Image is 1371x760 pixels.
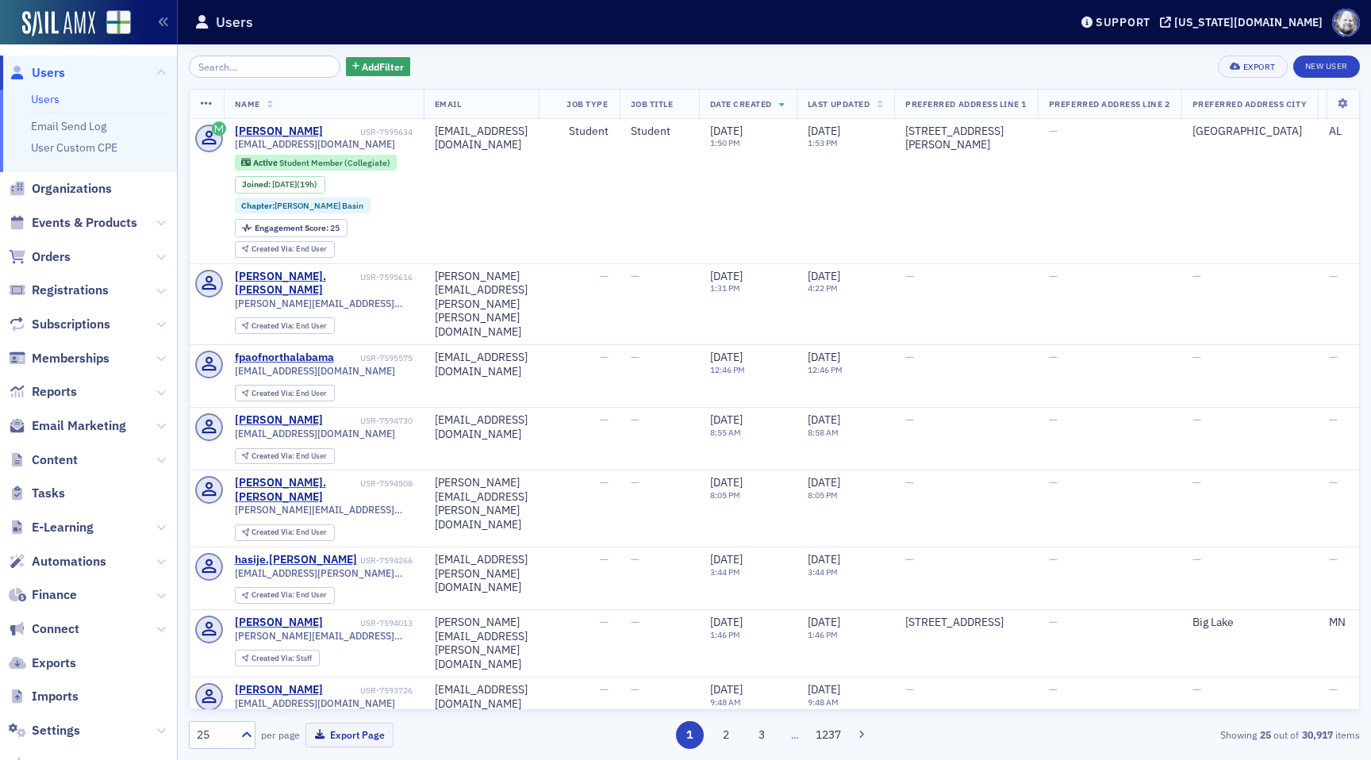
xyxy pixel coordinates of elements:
[235,351,334,365] a: fpaofnorthalabama
[435,476,528,532] div: [PERSON_NAME][EMAIL_ADDRESS][PERSON_NAME][DOMAIN_NAME]
[325,416,413,426] div: USR-7594730
[325,618,413,628] div: USR-7594013
[631,413,639,427] span: —
[9,553,106,570] a: Automations
[784,727,806,742] span: …
[550,125,609,139] div: Student
[9,620,79,638] a: Connect
[1174,15,1323,29] div: [US_STATE][DOMAIN_NAME]
[32,553,106,570] span: Automations
[362,59,404,74] span: Add Filter
[272,179,317,190] div: (19h)
[189,56,340,78] input: Search…
[252,244,296,254] span: Created Via :
[235,270,358,297] div: [PERSON_NAME].[PERSON_NAME]
[9,180,112,198] a: Organizations
[808,137,838,148] time: 1:53 PM
[1049,682,1058,697] span: —
[710,282,740,294] time: 1:31 PM
[905,125,1027,152] div: [STREET_ADDRESS][PERSON_NAME]
[1329,413,1338,427] span: —
[1192,125,1308,139] div: [GEOGRAPHIC_DATA]
[9,64,65,82] a: Users
[9,688,79,705] a: Imports
[1049,350,1058,364] span: —
[905,350,914,364] span: —
[905,552,914,566] span: —
[1049,552,1058,566] span: —
[905,475,914,489] span: —
[710,350,743,364] span: [DATE]
[435,270,528,340] div: [PERSON_NAME][EMAIL_ADDRESS][PERSON_NAME][PERSON_NAME][DOMAIN_NAME]
[9,417,126,435] a: Email Marketing
[253,157,279,168] span: Active
[235,428,395,439] span: [EMAIL_ADDRESS][DOMAIN_NAME]
[808,124,840,138] span: [DATE]
[1049,98,1170,109] span: Preferred Address Line 2
[710,615,743,629] span: [DATE]
[600,269,609,283] span: —
[31,140,117,155] a: User Custom CPE
[566,98,608,109] span: Job Type
[808,475,840,489] span: [DATE]
[710,552,743,566] span: [DATE]
[252,528,327,537] div: End User
[1257,727,1273,742] strong: 25
[32,620,79,638] span: Connect
[1192,475,1201,489] span: —
[32,688,79,705] span: Imports
[235,365,395,377] span: [EMAIL_ADDRESS][DOMAIN_NAME]
[1192,269,1201,283] span: —
[815,721,843,749] button: 1237
[235,297,413,309] span: [PERSON_NAME][EMAIL_ADDRESS][PERSON_NAME][PERSON_NAME][DOMAIN_NAME]
[235,317,335,334] div: Created Via: End User
[435,616,528,671] div: [PERSON_NAME][EMAIL_ADDRESS][PERSON_NAME][DOMAIN_NAME]
[808,682,840,697] span: [DATE]
[235,413,323,428] a: [PERSON_NAME]
[1329,269,1338,283] span: —
[710,364,745,375] time: 12:46 PM
[710,413,743,427] span: [DATE]
[1192,616,1308,630] div: Big Lake
[1192,552,1201,566] span: —
[905,616,1027,630] div: [STREET_ADDRESS]
[9,451,78,469] a: Content
[252,388,296,398] span: Created Via :
[905,682,914,697] span: —
[808,566,838,578] time: 3:44 PM
[808,489,838,501] time: 8:05 PM
[261,727,300,742] label: per page
[235,616,323,630] a: [PERSON_NAME]
[32,722,80,739] span: Settings
[631,125,688,139] div: Student
[235,155,397,171] div: Active: Active: Student Member (Collegiate)
[32,248,71,266] span: Orders
[360,272,413,282] div: USR-7595616
[435,125,528,152] div: [EMAIL_ADDRESS][DOMAIN_NAME]
[1096,15,1150,29] div: Support
[252,527,296,537] span: Created Via :
[235,650,320,666] div: Created Via: Staff
[235,176,325,194] div: Joined: 2025-08-19 00:00:00
[631,350,639,364] span: —
[32,586,77,604] span: Finance
[359,555,413,566] div: USR-7594266
[197,727,232,743] div: 25
[710,475,743,489] span: [DATE]
[252,653,296,663] span: Created Via :
[235,476,358,504] div: [PERSON_NAME].[PERSON_NAME]
[9,350,109,367] a: Memberships
[32,519,94,536] span: E-Learning
[32,485,65,502] span: Tasks
[252,322,327,331] div: End User
[346,57,411,77] button: AddFilter
[31,92,60,106] a: Users
[808,282,838,294] time: 4:22 PM
[325,127,413,137] div: USR-7595634
[241,157,390,167] a: Active Student Member (Collegiate)
[631,475,639,489] span: —
[235,125,323,139] a: [PERSON_NAME]
[9,383,77,401] a: Reports
[600,350,609,364] span: —
[255,224,340,232] div: 25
